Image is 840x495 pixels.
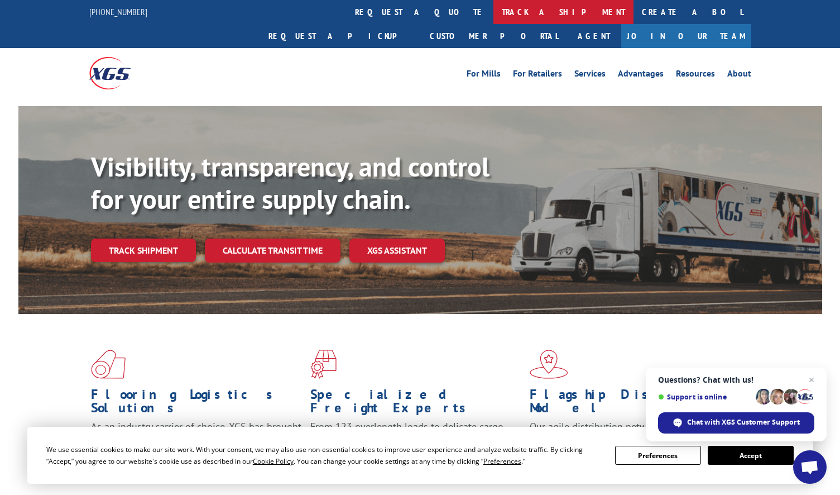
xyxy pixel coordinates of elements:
div: We use essential cookies to make our site work. With your consent, we may also use non-essential ... [46,444,602,467]
img: xgs-icon-total-supply-chain-intelligence-red [91,350,126,379]
a: Calculate transit time [205,239,340,263]
a: For Retailers [513,69,562,82]
a: Customer Portal [421,24,567,48]
span: Chat with XGS Customer Support [687,417,800,427]
a: Services [574,69,606,82]
h1: Flagship Distribution Model [530,388,741,420]
a: Join Our Team [621,24,751,48]
div: Cookie Consent Prompt [27,427,813,484]
img: xgs-icon-flagship-distribution-model-red [530,350,568,379]
a: About [727,69,751,82]
button: Accept [708,446,794,465]
div: Open chat [793,450,827,484]
a: Agent [567,24,621,48]
span: Preferences [483,456,521,466]
a: Track shipment [91,239,196,262]
span: Close chat [805,373,818,387]
h1: Flooring Logistics Solutions [91,388,302,420]
span: Support is online [658,393,752,401]
h1: Specialized Freight Experts [310,388,521,420]
span: Cookie Policy [253,456,294,466]
button: Preferences [615,446,701,465]
div: Chat with XGS Customer Support [658,412,814,434]
a: For Mills [467,69,501,82]
a: Advantages [618,69,664,82]
b: Visibility, transparency, and control for your entire supply chain. [91,149,489,216]
a: Resources [676,69,715,82]
span: Our agile distribution network gives you nationwide inventory management on demand. [530,420,735,446]
span: As an industry carrier of choice, XGS has brought innovation and dedication to flooring logistics... [91,420,301,460]
a: [PHONE_NUMBER] [89,6,147,17]
img: xgs-icon-focused-on-flooring-red [310,350,337,379]
p: From 123 overlength loads to delicate cargo, our experienced staff knows the best way to move you... [310,420,521,470]
a: XGS ASSISTANT [349,239,445,263]
a: Request a pickup [260,24,421,48]
span: Questions? Chat with us! [658,375,814,384]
